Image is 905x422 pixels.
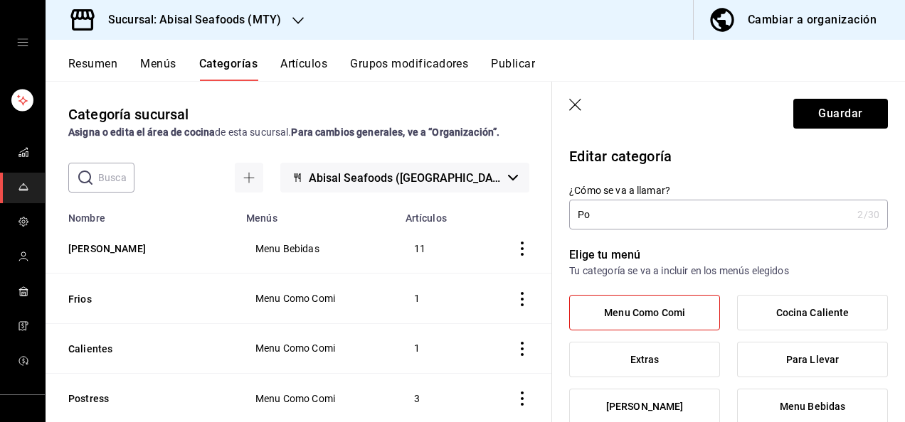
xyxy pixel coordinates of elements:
[569,247,888,264] p: Elige tu menú
[606,401,684,413] span: [PERSON_NAME]
[515,292,529,306] button: actions
[397,323,478,373] td: 1
[46,204,238,224] th: Nombre
[140,57,176,81] button: Menús
[515,342,529,356] button: actions
[786,354,839,366] span: Para Llevar
[68,125,529,140] div: de esta sucursal.
[280,57,327,81] button: Artículos
[309,171,502,185] span: Abisal Seafoods ([GEOGRAPHIC_DATA])
[255,293,379,303] span: Menu Como Comi
[569,185,888,195] label: ¿Cómo se va a llamar?
[68,391,211,406] button: Postress
[630,354,660,366] span: Extras
[397,274,478,323] td: 1
[98,163,134,192] input: Buscar categoría
[68,242,211,256] button: [PERSON_NAME]
[515,391,529,406] button: actions
[255,343,379,353] span: Menu Como Comi
[280,163,529,193] button: Abisal Seafoods ([GEOGRAPHIC_DATA])
[291,126,499,138] strong: Para cambios generales, ve a “Organización”.
[604,307,685,319] span: Menu Como Comi
[68,57,117,81] button: Resumen
[569,146,888,167] p: Editar categoría
[238,204,397,224] th: Menús
[397,224,478,274] td: 11
[350,57,468,81] button: Grupos modificadores
[857,207,879,222] div: 2 /30
[255,394,379,404] span: Menu Como Comi
[776,307,850,319] span: Cocina Caliente
[68,57,905,81] div: navigation tabs
[491,57,535,81] button: Publicar
[199,57,258,81] button: Categorías
[255,244,379,254] span: Menu Bebidas
[68,342,211,356] button: Calientes
[515,242,529,256] button: actions
[97,11,281,28] h3: Sucursal: Abisal Seafoods (MTY)
[748,10,877,30] div: Cambiar a organización
[17,37,28,48] button: open drawer
[397,204,478,224] th: Artículos
[68,104,189,125] div: Categoría sucursal
[68,292,211,306] button: Frios
[780,401,846,413] span: Menu Bebidas
[569,264,888,278] p: Tu categoría se va a incluir en los menús elegidos
[793,99,888,129] button: Guardar
[68,126,215,138] strong: Asigna o edita el área de cocina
